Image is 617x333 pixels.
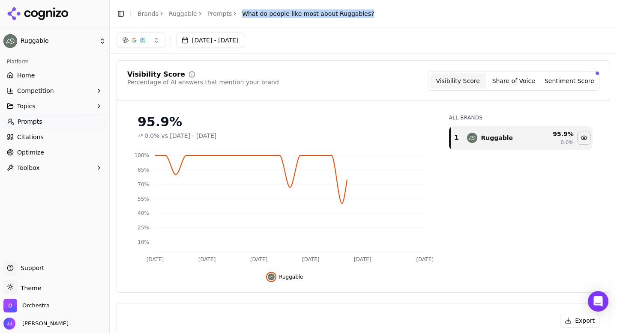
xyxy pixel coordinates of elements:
[207,9,232,18] a: Prompts
[138,167,149,173] tspan: 85%
[19,320,69,327] span: [PERSON_NAME]
[198,256,216,262] tspan: [DATE]
[560,139,574,146] span: 0.0%
[449,126,593,150] div: Data table
[250,256,268,262] tspan: [DATE]
[169,9,197,18] a: Ruggable
[3,34,17,48] img: Ruggable
[450,126,593,150] tr: 1ruggableRuggable95.9%0.0%Hide ruggable data
[538,130,574,138] div: 95.9 %
[138,239,149,245] tspan: 10%
[279,274,303,280] span: Ruggable
[416,256,434,262] tspan: [DATE]
[17,148,44,157] span: Optimize
[17,285,41,291] span: Theme
[486,73,542,89] button: Share of Voice
[3,318,69,330] button: Open user button
[481,134,513,142] div: Ruggable
[560,314,599,327] button: Export
[3,318,15,330] img: Jeff Jensen
[449,114,593,121] div: All Brands
[467,133,477,143] img: ruggable
[3,68,106,82] a: Home
[577,131,591,145] button: Hide ruggable data
[17,264,44,272] span: Support
[3,84,106,98] button: Competition
[17,164,40,172] span: Toolbox
[17,102,36,110] span: Topics
[138,225,149,231] tspan: 25%
[242,9,374,18] span: What do people like most about Ruggables?
[176,33,244,48] button: [DATE] - [DATE]
[3,99,106,113] button: Topics
[138,9,374,18] nav: breadcrumb
[588,291,608,312] div: Open Intercom Messenger
[3,161,106,175] button: Toolbox
[144,131,160,140] span: 0.0%
[542,73,597,89] button: Sentiment Score
[354,256,371,262] tspan: [DATE]
[162,131,217,140] span: vs [DATE] - [DATE]
[22,302,50,309] span: Orchestra
[147,256,164,262] tspan: [DATE]
[302,256,320,262] tspan: [DATE]
[17,71,35,80] span: Home
[268,274,275,280] img: ruggable
[3,130,106,144] a: Citations
[138,114,432,130] div: 95.9%
[454,133,459,143] div: 1
[21,37,96,45] span: Ruggable
[3,55,106,68] div: Platform
[3,299,17,312] img: Orchestra
[138,210,149,216] tspan: 40%
[3,146,106,159] a: Optimize
[3,299,50,312] button: Open organization switcher
[17,86,54,95] span: Competition
[266,272,303,282] button: Hide ruggable data
[138,196,149,202] tspan: 55%
[138,10,159,17] a: Brands
[18,117,42,126] span: Prompts
[127,71,185,78] div: Visibility Score
[127,78,279,86] div: Percentage of AI answers that mention your brand
[138,181,149,187] tspan: 70%
[135,152,149,158] tspan: 100%
[3,115,106,128] a: Prompts
[430,73,486,89] button: Visibility Score
[17,133,44,141] span: Citations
